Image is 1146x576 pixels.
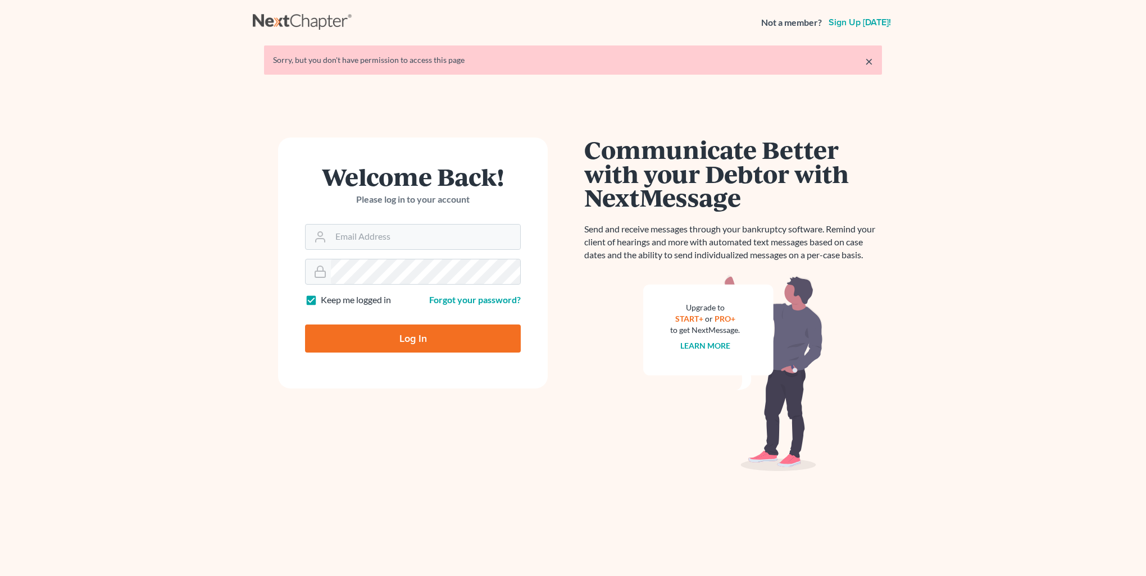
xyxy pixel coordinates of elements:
[584,223,882,262] p: Send and receive messages through your bankruptcy software. Remind your client of hearings and mo...
[584,138,882,209] h1: Communicate Better with your Debtor with NextMessage
[705,314,713,323] span: or
[715,314,735,323] a: PRO+
[305,164,521,189] h1: Welcome Back!
[675,314,703,323] a: START+
[331,225,520,249] input: Email Address
[670,324,740,336] div: to get NextMessage.
[643,275,823,472] img: nextmessage_bg-59042aed3d76b12b5cd301f8e5b87938c9018125f34e5fa2b7a6b67550977c72.svg
[429,294,521,305] a: Forgot your password?
[680,341,730,350] a: Learn more
[321,294,391,307] label: Keep me logged in
[305,324,521,353] input: Log In
[826,18,893,27] a: Sign up [DATE]!
[865,54,873,68] a: ×
[273,54,873,66] div: Sorry, but you don't have permission to access this page
[761,16,822,29] strong: Not a member?
[305,193,521,206] p: Please log in to your account
[670,302,740,313] div: Upgrade to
